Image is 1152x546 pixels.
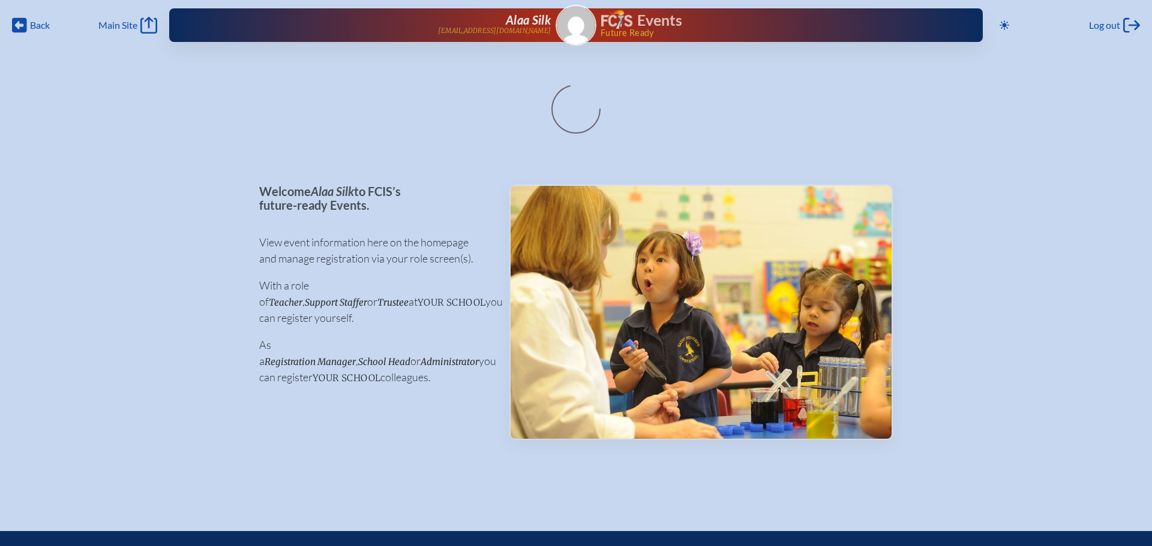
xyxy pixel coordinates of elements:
[259,234,490,267] p: View event information here on the homepage and manage registration via your role screen(s).
[259,337,490,385] p: As a , or you can register colleagues.
[418,297,485,308] span: your school
[269,297,302,308] span: Teacher
[438,27,551,35] p: [EMAIL_ADDRESS][DOMAIN_NAME]
[601,10,944,37] div: FCIS Events — Future ready
[506,13,551,27] span: Alaa Silk
[98,19,137,31] span: Main Site
[557,6,595,44] img: Gravatar
[601,29,944,37] span: Future Ready
[377,297,409,308] span: Trustee
[30,19,50,31] span: Back
[313,372,380,384] span: your school
[1089,19,1120,31] span: Log out
[556,5,596,46] a: Gravatar
[305,297,367,308] span: Support Staffer
[208,13,551,37] a: Alaa Silk[EMAIL_ADDRESS][DOMAIN_NAME]
[421,356,479,367] span: Administrator
[311,184,354,198] span: Alaa Silk
[98,17,157,34] a: Main Site
[259,277,490,326] p: With a role of , or at you can register yourself.
[259,185,490,212] p: Welcome to FCIS’s future-ready Events.
[511,186,892,439] img: Events
[265,356,356,367] span: Registration Manager
[358,356,410,367] span: School Head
